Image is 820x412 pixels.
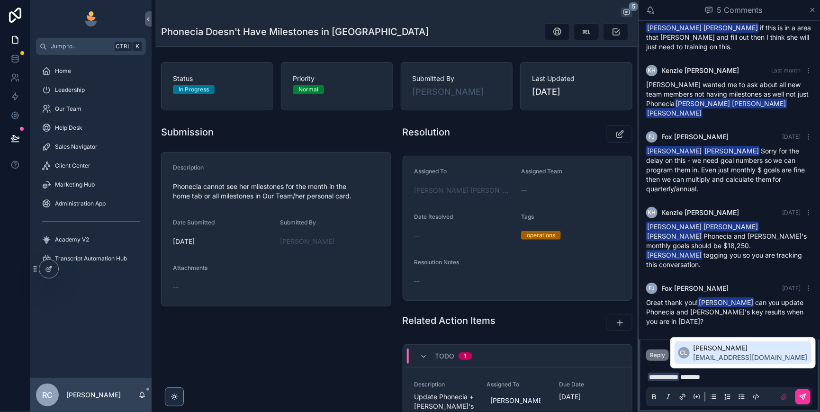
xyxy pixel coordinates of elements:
span: Last Updated [532,74,621,83]
span: Assigned To [487,381,548,388]
a: Home [36,63,146,80]
span: Transcript Automation Hub [55,255,127,262]
a: Help Desk [36,119,146,136]
span: RC [42,389,53,401]
p: [DATE] [559,392,581,402]
p: [PERSON_NAME] [66,390,121,400]
span: FJ [649,133,655,141]
button: Jump to...CtrlK [36,38,146,55]
span: [PERSON_NAME] [646,231,703,241]
span: [PERSON_NAME] wanted me to ask about all new team members not having milestones as well not just ... [646,81,809,117]
a: Academy V2 [36,231,146,248]
span: Resolution Notes [415,259,460,266]
span: FJ [649,285,655,292]
span: Date Submitted [173,219,215,226]
button: Reply [646,349,669,361]
a: Administration App [36,195,146,212]
span: Our Team [55,105,81,113]
span: KH [648,209,656,216]
button: 5 [621,8,632,19]
span: CL [680,349,688,357]
span: Ctrl [115,42,132,51]
span: [PERSON_NAME] [703,146,760,156]
span: Great thank you! can you update Phonecia and [PERSON_NAME]'s key results when you are in [DATE]? [646,298,804,325]
span: Assigned Team [521,168,562,175]
p: [DATE] [532,85,560,99]
span: Todo [435,351,455,361]
span: [PERSON_NAME] [PERSON_NAME] [675,99,787,108]
div: 1 [464,352,467,360]
h1: Resolution [403,125,451,139]
span: K [134,43,141,50]
img: App logo [83,11,99,27]
div: scrollable content [30,55,152,281]
span: Fox [PERSON_NAME] [661,284,729,293]
span: -- [415,231,420,241]
span: Leadership [55,86,85,94]
span: Kenzie [PERSON_NAME] [661,66,739,75]
span: [DATE] [783,209,801,216]
span: Administration App [55,200,106,207]
span: Description [173,164,204,171]
span: Sales Navigator [55,143,98,151]
span: Tags [521,213,534,220]
span: Sorry for the delay on this - we need goal numbers so we can program them in. Even just monthly $... [646,147,805,193]
a: [PERSON_NAME] [PERSON_NAME] [415,186,514,195]
a: Client Center [36,157,146,174]
a: Sales Navigator [36,138,146,155]
span: [PERSON_NAME] [646,250,703,260]
span: -- [173,282,179,292]
span: Submitted By [413,74,501,83]
span: [PERSON_NAME] [646,108,703,118]
span: Phonecia cannot see her milestones for the month in the home tab or all milestones in Our Team/he... [173,182,379,201]
span: Due Date [559,381,621,388]
span: Submitted By [280,219,316,226]
span: Help Desk [55,124,82,132]
h1: Related Action Items [403,314,496,327]
span: Client Center [55,162,90,170]
span: [PERSON_NAME] [646,146,703,156]
span: KH [648,67,656,74]
span: 5 Comments [717,4,763,16]
span: Status [173,74,261,83]
span: [PERSON_NAME] [491,396,541,405]
span: Fox [PERSON_NAME] [661,132,729,142]
span: Kenzie [PERSON_NAME] [661,208,739,217]
span: Priority [293,74,381,83]
span: [PERSON_NAME] [698,297,754,307]
span: [DATE] [783,133,801,140]
span: Academy V2 [55,236,89,243]
span: Assigned To [415,168,447,175]
span: Phonecia and [PERSON_NAME]'s monthly goals should be $18,250. tagging you so you are tracking thi... [646,223,807,269]
div: In Progress [179,85,209,94]
p: [DATE] [173,237,195,246]
span: Description [415,381,476,388]
span: [DATE] [783,285,801,292]
h1: Phonecia Doesn't Have Milestones in [GEOGRAPHIC_DATA] [161,25,429,38]
span: [PERSON_NAME] [PERSON_NAME] [646,222,759,232]
div: operations [527,231,555,240]
span: -- [415,277,420,286]
span: [EMAIL_ADDRESS][DOMAIN_NAME] [694,353,808,362]
a: Transcript Automation Hub [36,250,146,267]
h1: Submission [161,125,214,139]
span: Jump to... [51,43,111,50]
span: [PERSON_NAME] [PERSON_NAME] [646,23,759,33]
span: Last month [771,67,801,74]
div: Suggested mentions [670,337,816,368]
span: Date Resolved [415,213,453,220]
span: Attachments [173,264,207,271]
span: 5 [629,2,639,11]
a: [PERSON_NAME] [413,85,485,99]
span: if this is in a area that [PERSON_NAME] and fill out then I think she will just need to training ... [646,24,811,51]
div: Normal [298,85,318,94]
span: Home [55,67,71,75]
span: -- [521,186,527,195]
span: Marketing Hub [55,181,95,188]
span: [PERSON_NAME] [694,343,808,353]
a: Marketing Hub [36,176,146,193]
a: [PERSON_NAME] [280,237,334,246]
